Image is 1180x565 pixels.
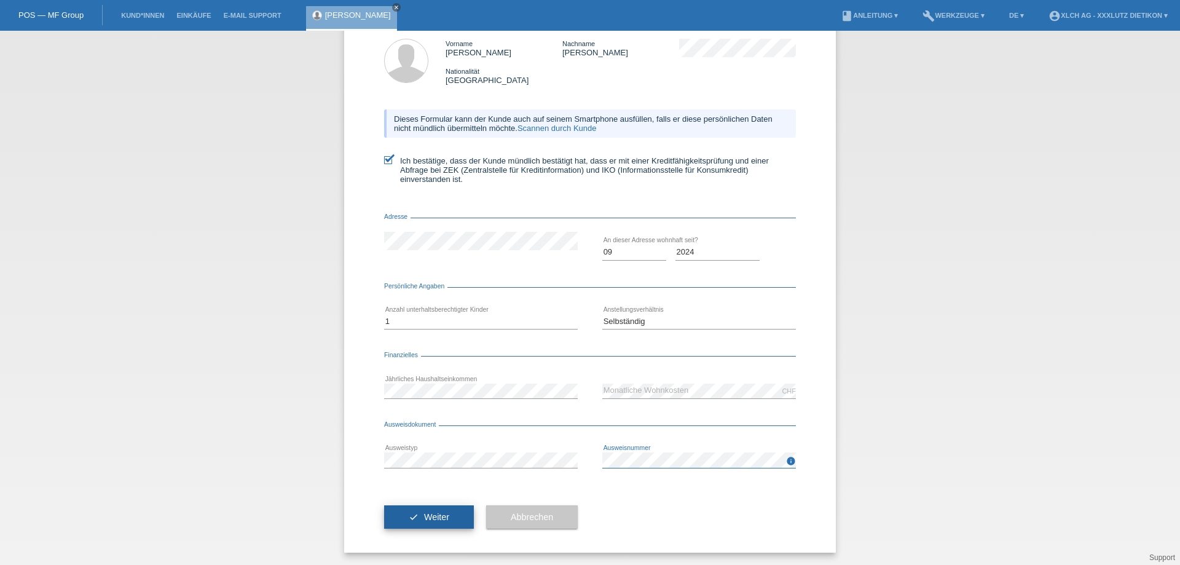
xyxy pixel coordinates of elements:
[325,10,391,20] a: [PERSON_NAME]
[409,512,419,522] i: check
[218,12,288,19] a: E-Mail Support
[1149,553,1175,562] a: Support
[446,39,562,57] div: [PERSON_NAME]
[446,40,473,47] span: Vorname
[486,505,578,529] button: Abbrechen
[170,12,217,19] a: Einkäufe
[384,213,411,220] span: Adresse
[446,66,562,85] div: [GEOGRAPHIC_DATA]
[115,12,170,19] a: Kund*innen
[384,352,421,358] span: Finanzielles
[393,4,399,10] i: close
[424,512,449,522] span: Weiter
[562,40,595,47] span: Nachname
[786,456,796,466] i: info
[517,124,597,133] a: Scannen durch Kunde
[384,283,447,290] span: Persönliche Angaben
[841,10,853,22] i: book
[384,421,439,428] span: Ausweisdokument
[782,387,796,395] div: CHF
[392,3,401,12] a: close
[835,12,904,19] a: bookAnleitung ▾
[1003,12,1030,19] a: DE ▾
[786,460,796,467] a: info
[446,68,479,75] span: Nationalität
[511,512,553,522] span: Abbrechen
[916,12,991,19] a: buildWerkzeuge ▾
[562,39,679,57] div: [PERSON_NAME]
[384,156,796,184] label: Ich bestätige, dass der Kunde mündlich bestätigt hat, dass er mit einer Kreditfähigkeitsprüfung u...
[922,10,935,22] i: build
[18,10,84,20] a: POS — MF Group
[384,505,474,529] button: check Weiter
[1048,10,1061,22] i: account_circle
[1042,12,1174,19] a: account_circleXLCH AG - XXXLutz Dietikon ▾
[384,109,796,138] div: Dieses Formular kann der Kunde auch auf seinem Smartphone ausfüllen, falls er diese persönlichen ...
